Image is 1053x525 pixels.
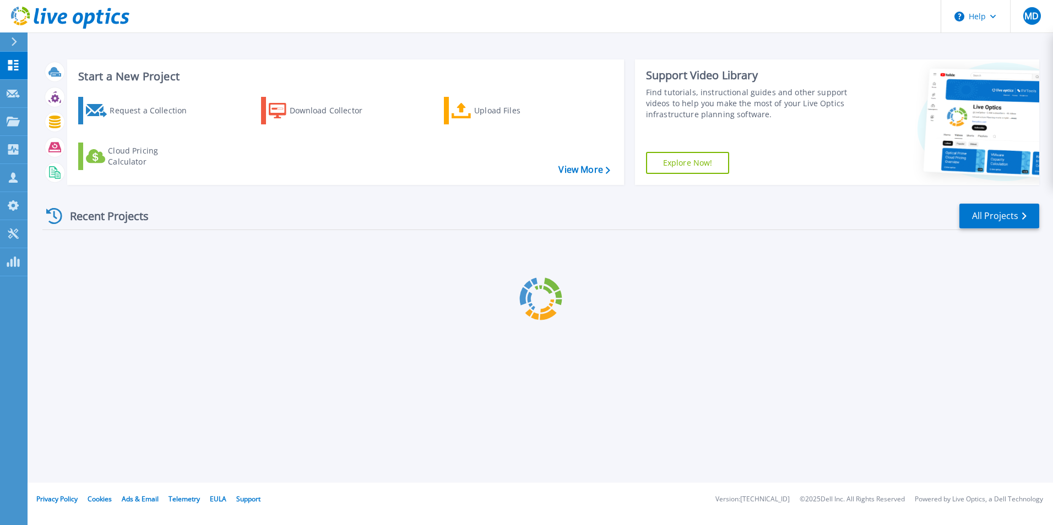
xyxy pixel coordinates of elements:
a: Upload Files [444,97,567,124]
div: Find tutorials, instructional guides and other support videos to help you make the most of your L... [646,87,852,120]
div: Download Collector [290,100,378,122]
li: Version: [TECHNICAL_ID] [715,496,790,503]
a: Support [236,494,260,504]
a: All Projects [959,204,1039,228]
a: View More [558,165,610,175]
a: Cloud Pricing Calculator [78,143,201,170]
a: Privacy Policy [36,494,78,504]
a: Download Collector [261,97,384,124]
a: Ads & Email [122,494,159,504]
div: Upload Files [474,100,562,122]
div: Support Video Library [646,68,852,83]
a: Explore Now! [646,152,730,174]
a: EULA [210,494,226,504]
a: Cookies [88,494,112,504]
li: Powered by Live Optics, a Dell Technology [915,496,1043,503]
div: Recent Projects [42,203,164,229]
span: MD [1024,12,1039,20]
div: Cloud Pricing Calculator [108,145,196,167]
li: © 2025 Dell Inc. All Rights Reserved [800,496,905,503]
a: Telemetry [169,494,200,504]
div: Request a Collection [110,100,198,122]
a: Request a Collection [78,97,201,124]
h3: Start a New Project [78,70,610,83]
